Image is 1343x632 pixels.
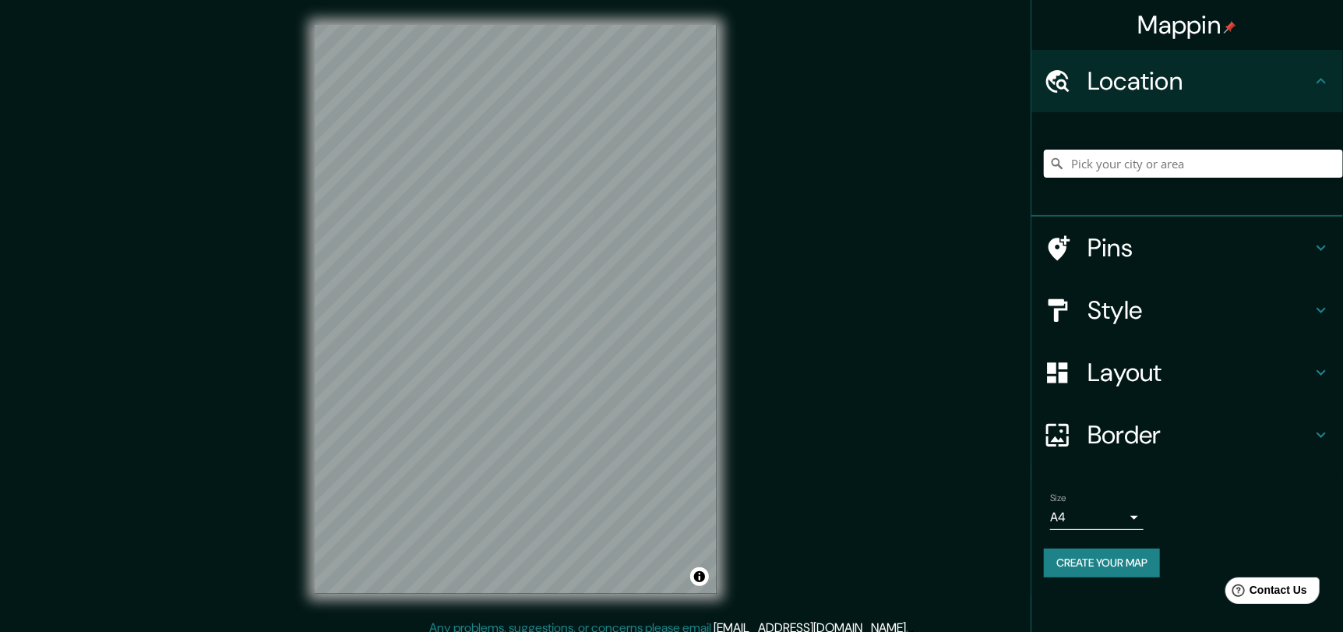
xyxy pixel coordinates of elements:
[1224,21,1236,34] img: pin-icon.png
[1031,50,1343,112] div: Location
[1087,357,1312,388] h4: Layout
[1087,419,1312,450] h4: Border
[1031,217,1343,279] div: Pins
[315,25,717,594] canvas: Map
[1087,295,1312,326] h4: Style
[1204,571,1326,615] iframe: Help widget launcher
[1031,341,1343,404] div: Layout
[1138,9,1237,41] h4: Mappin
[1044,549,1160,577] button: Create your map
[1044,150,1343,178] input: Pick your city or area
[690,567,709,586] button: Toggle attribution
[1031,279,1343,341] div: Style
[1050,492,1066,505] label: Size
[1050,505,1144,530] div: A4
[1087,232,1312,263] h4: Pins
[1031,404,1343,466] div: Border
[1087,65,1312,97] h4: Location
